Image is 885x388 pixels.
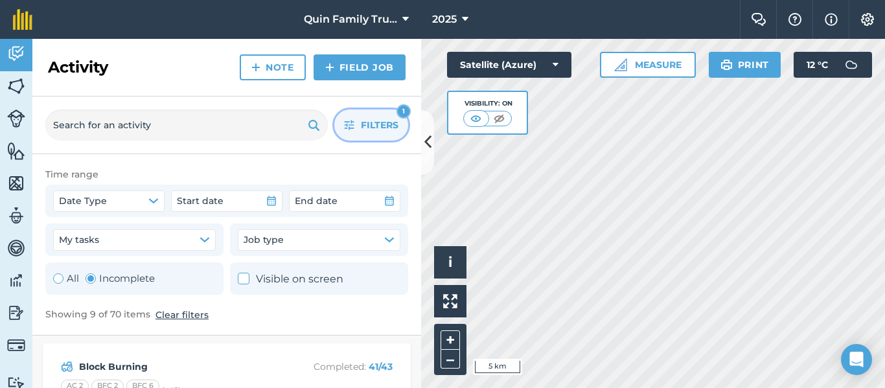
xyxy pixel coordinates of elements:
[397,104,411,119] div: 1
[7,141,25,161] img: svg+xml;base64,PHN2ZyB4bWxucz0iaHR0cDovL3d3dy53My5vcmcvMjAwMC9zdmciIHdpZHRoPSI1NiIgaGVpZ2h0PSI2MC...
[45,308,150,322] span: Showing 9 of 70 items
[238,271,343,288] label: Visible on screen
[308,117,320,133] img: svg+xml;base64,PHN2ZyB4bWxucz0iaHR0cDovL3d3dy53My5vcmcvMjAwMC9zdmciIHdpZHRoPSIxOSIgaGVpZ2h0PSIyNC...
[177,194,224,208] span: Start date
[794,52,872,78] button: 12 °C
[807,52,828,78] span: 12 ° C
[304,12,397,27] span: Quin Family Trust
[53,271,79,286] label: All
[290,359,393,374] p: Completed :
[86,271,155,286] label: Incomplete
[7,174,25,193] img: svg+xml;base64,PHN2ZyB4bWxucz0iaHR0cDovL3d3dy53My5vcmcvMjAwMC9zdmciIHdpZHRoPSI1NiIgaGVpZ2h0PSI2MC...
[7,206,25,225] img: svg+xml;base64,PD94bWwgdmVyc2lvbj0iMS4wIiBlbmNvZGluZz0idXRmLTgiPz4KPCEtLSBHZW5lcmF0b3I6IEFkb2JlIE...
[53,229,216,250] button: My tasks
[825,12,838,27] img: svg+xml;base64,PHN2ZyB4bWxucz0iaHR0cDovL3d3dy53My5vcmcvMjAwMC9zdmciIHdpZHRoPSIxNyIgaGVpZ2h0PSIxNy...
[45,109,328,141] input: Search for an activity
[7,238,25,258] img: svg+xml;base64,PD94bWwgdmVyc2lvbj0iMS4wIiBlbmNvZGluZz0idXRmLTgiPz4KPCEtLSBHZW5lcmF0b3I6IEFkb2JlIE...
[463,98,512,109] div: Visibility: On
[7,303,25,323] img: svg+xml;base64,PD94bWwgdmVyc2lvbj0iMS4wIiBlbmNvZGluZz0idXRmLTgiPz4KPCEtLSBHZW5lcmF0b3I6IEFkb2JlIE...
[45,167,408,181] div: Time range
[432,12,457,27] span: 2025
[289,190,400,211] button: End date
[334,109,408,141] button: Filters
[709,52,781,78] button: Print
[171,190,282,211] button: Start date
[295,194,338,208] span: End date
[7,336,25,354] img: svg+xml;base64,PD94bWwgdmVyc2lvbj0iMS4wIiBlbmNvZGluZz0idXRmLTgiPz4KPCEtLSBHZW5lcmF0b3I6IEFkb2JlIE...
[369,361,393,372] strong: 41 / 43
[155,308,209,322] button: Clear filters
[600,52,696,78] button: Measure
[441,330,460,350] button: +
[751,13,766,26] img: Two speech bubbles overlapping with the left bubble in the forefront
[361,118,398,132] span: Filters
[838,52,864,78] img: svg+xml;base64,PD94bWwgdmVyc2lvbj0iMS4wIiBlbmNvZGluZz0idXRmLTgiPz4KPCEtLSBHZW5lcmF0b3I6IEFkb2JlIE...
[48,57,108,78] h2: Activity
[7,109,25,128] img: svg+xml;base64,PD94bWwgdmVyc2lvbj0iMS4wIiBlbmNvZGluZz0idXRmLTgiPz4KPCEtLSBHZW5lcmF0b3I6IEFkb2JlIE...
[240,54,306,80] a: Note
[441,350,460,369] button: –
[860,13,875,26] img: A cog icon
[447,52,571,78] button: Satellite (Azure)
[251,60,260,75] img: svg+xml;base64,PHN2ZyB4bWxucz0iaHR0cDovL3d3dy53My5vcmcvMjAwMC9zdmciIHdpZHRoPSIxNCIgaGVpZ2h0PSIyNC...
[491,112,507,125] img: svg+xml;base64,PHN2ZyB4bWxucz0iaHR0cDovL3d3dy53My5vcmcvMjAwMC9zdmciIHdpZHRoPSI1MCIgaGVpZ2h0PSI0MC...
[238,229,400,250] button: Job type
[720,57,733,73] img: svg+xml;base64,PHN2ZyB4bWxucz0iaHR0cDovL3d3dy53My5vcmcvMjAwMC9zdmciIHdpZHRoPSIxOSIgaGVpZ2h0PSIyNC...
[325,60,334,75] img: svg+xml;base64,PHN2ZyB4bWxucz0iaHR0cDovL3d3dy53My5vcmcvMjAwMC9zdmciIHdpZHRoPSIxNCIgaGVpZ2h0PSIyNC...
[244,233,284,247] span: Job type
[468,112,484,125] img: svg+xml;base64,PHN2ZyB4bWxucz0iaHR0cDovL3d3dy53My5vcmcvMjAwMC9zdmciIHdpZHRoPSI1MCIgaGVpZ2h0PSI0MC...
[53,271,155,286] div: Toggle Activity
[79,359,284,374] strong: Block Burning
[448,254,452,270] span: i
[7,76,25,96] img: svg+xml;base64,PHN2ZyB4bWxucz0iaHR0cDovL3d3dy53My5vcmcvMjAwMC9zdmciIHdpZHRoPSI1NiIgaGVpZ2h0PSI2MC...
[59,233,99,247] span: My tasks
[787,13,803,26] img: A question mark icon
[614,58,627,71] img: Ruler icon
[61,359,73,374] img: svg+xml;base64,PD94bWwgdmVyc2lvbj0iMS4wIiBlbmNvZGluZz0idXRmLTgiPz4KPCEtLSBHZW5lcmF0b3I6IEFkb2JlIE...
[443,294,457,308] img: Four arrows, one pointing top left, one top right, one bottom right and the last bottom left
[434,246,466,279] button: i
[53,190,165,211] button: Date Type
[7,44,25,63] img: svg+xml;base64,PD94bWwgdmVyc2lvbj0iMS4wIiBlbmNvZGluZz0idXRmLTgiPz4KPCEtLSBHZW5lcmF0b3I6IEFkb2JlIE...
[7,271,25,290] img: svg+xml;base64,PD94bWwgdmVyc2lvbj0iMS4wIiBlbmNvZGluZz0idXRmLTgiPz4KPCEtLSBHZW5lcmF0b3I6IEFkb2JlIE...
[841,344,872,375] div: Open Intercom Messenger
[314,54,406,80] a: Field Job
[59,194,107,208] span: Date Type
[13,9,32,30] img: fieldmargin Logo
